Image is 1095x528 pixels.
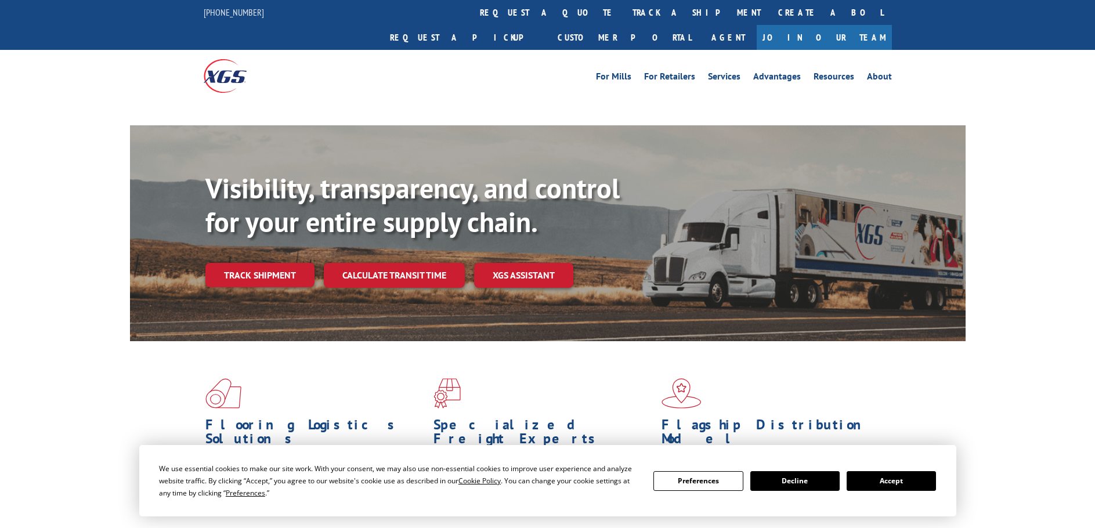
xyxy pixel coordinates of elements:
[644,72,695,85] a: For Retailers
[433,378,461,408] img: xgs-icon-focused-on-flooring-red
[139,445,956,516] div: Cookie Consent Prompt
[662,378,702,408] img: xgs-icon-flagship-distribution-model-red
[474,263,573,288] a: XGS ASSISTANT
[226,488,265,498] span: Preferences
[750,471,840,491] button: Decline
[205,504,350,517] a: Learn More >
[700,25,757,50] a: Agent
[753,72,801,85] a: Advantages
[433,418,653,451] h1: Specialized Freight Experts
[381,25,549,50] a: Request a pickup
[814,72,854,85] a: Resources
[324,263,465,288] a: Calculate transit time
[458,476,501,486] span: Cookie Policy
[204,6,264,18] a: [PHONE_NUMBER]
[662,418,881,451] h1: Flagship Distribution Model
[653,471,743,491] button: Preferences
[757,25,892,50] a: Join Our Team
[549,25,700,50] a: Customer Portal
[708,72,740,85] a: Services
[159,462,639,499] div: We use essential cookies to make our site work. With your consent, we may also use non-essential ...
[867,72,892,85] a: About
[205,378,241,408] img: xgs-icon-total-supply-chain-intelligence-red
[433,504,578,517] a: Learn More >
[596,72,631,85] a: For Mills
[205,418,425,451] h1: Flooring Logistics Solutions
[205,170,620,240] b: Visibility, transparency, and control for your entire supply chain.
[847,471,936,491] button: Accept
[205,263,315,287] a: Track shipment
